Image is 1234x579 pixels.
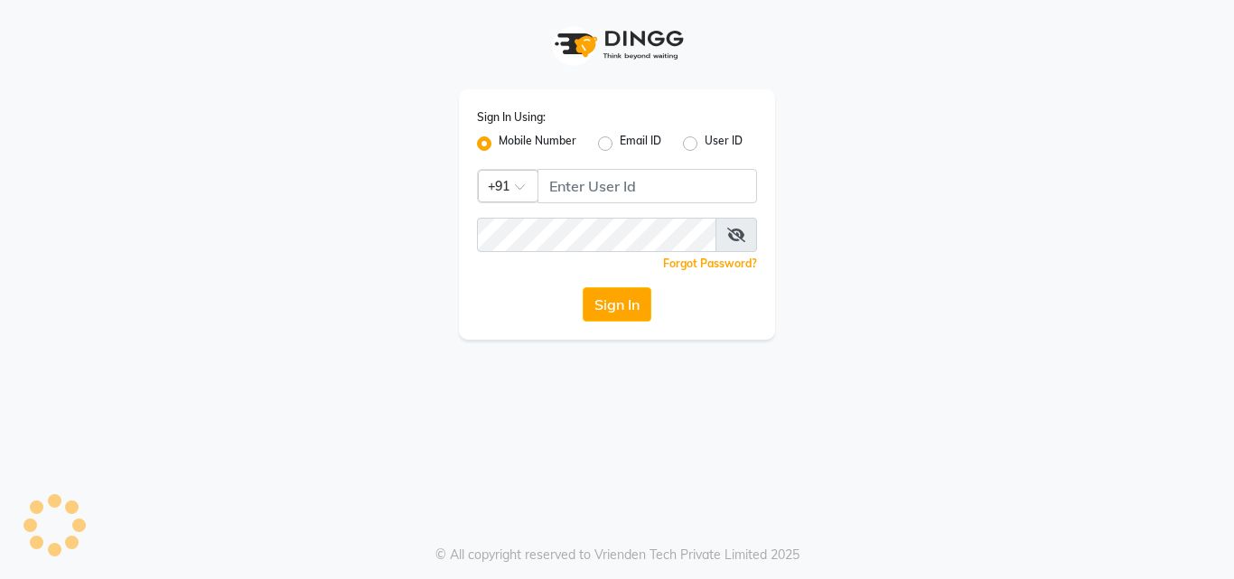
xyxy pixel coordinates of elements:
[583,287,651,322] button: Sign In
[705,133,743,154] label: User ID
[499,133,576,154] label: Mobile Number
[545,18,689,71] img: logo1.svg
[538,169,757,203] input: Username
[663,257,757,270] a: Forgot Password?
[620,133,661,154] label: Email ID
[477,109,546,126] label: Sign In Using:
[477,218,716,252] input: Username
